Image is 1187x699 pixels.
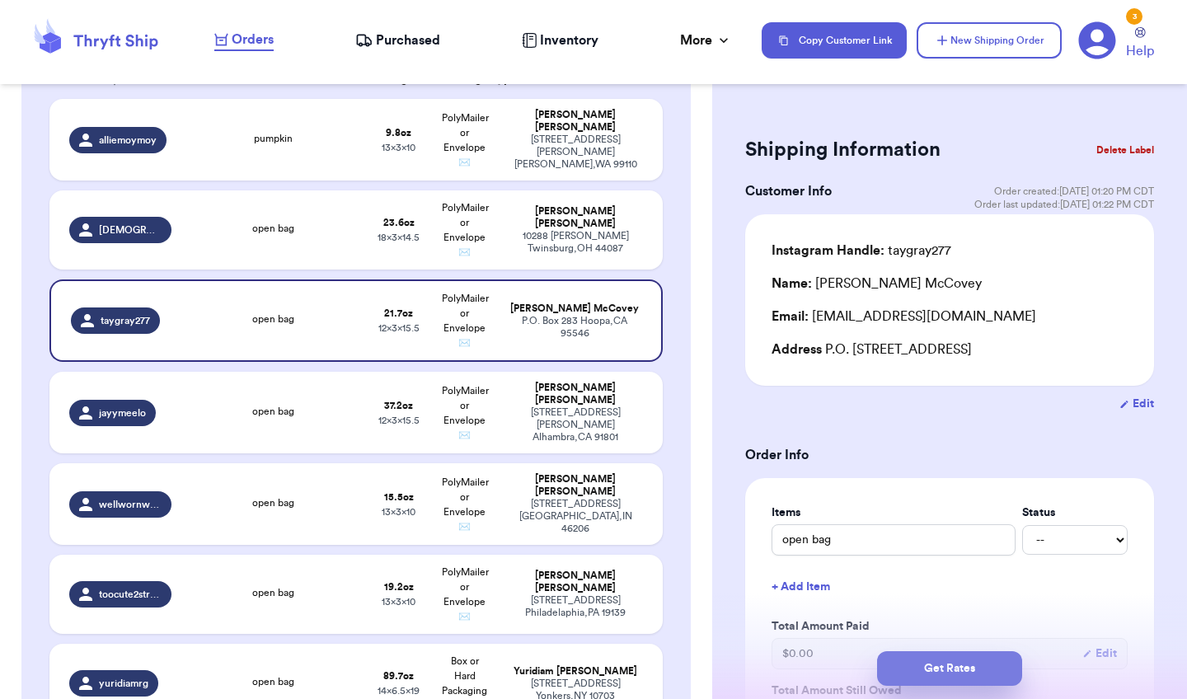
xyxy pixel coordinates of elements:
strong: 19.2 oz [384,582,414,592]
h2: Shipping Information [745,137,941,163]
div: [EMAIL_ADDRESS][DOMAIN_NAME] [772,307,1128,326]
strong: 89.7 oz [383,671,414,681]
div: taygray277 [772,241,951,260]
div: [PERSON_NAME] [PERSON_NAME] [508,473,643,498]
div: P.O. Box 283 Hoopa , CA 95546 [508,315,641,340]
div: More [680,30,732,50]
button: Get Rates [877,651,1022,686]
div: [PERSON_NAME] [PERSON_NAME] [508,109,643,134]
span: Orders [232,30,274,49]
a: Purchased [355,30,440,50]
div: [PERSON_NAME] [PERSON_NAME] [508,382,643,406]
div: [PERSON_NAME] McCovey [772,274,982,293]
span: open bag [252,223,294,233]
div: 10288 [PERSON_NAME] Twinsburg , OH 44087 [508,230,643,255]
span: Name: [772,277,812,290]
div: 3 [1126,8,1142,25]
span: 13 x 3 x 10 [382,143,415,152]
strong: 21.7 oz [384,308,413,318]
span: yuridiamrg [99,677,148,690]
span: Help [1126,41,1154,61]
span: PolyMailer or Envelope ✉️ [442,567,489,622]
a: Orders [214,30,274,51]
span: Instagram Handle: [772,244,884,257]
span: open bag [252,677,294,687]
div: P.O. [STREET_ADDRESS] [772,340,1128,359]
span: [DEMOGRAPHIC_DATA] [99,223,162,237]
strong: 9.8 oz [386,128,411,138]
strong: 23.6 oz [383,218,415,228]
span: taygray277 [101,314,150,327]
div: [STREET_ADDRESS] Philadelaphia , PA 19139 [508,594,643,619]
span: 12 x 3 x 15.5 [378,415,420,425]
span: open bag [252,588,294,598]
label: Items [772,504,1016,521]
button: + Add Item [765,569,1134,605]
div: [PERSON_NAME] McCovey [508,303,641,315]
strong: 37.2 oz [384,401,413,410]
span: toocute2stress [99,588,162,601]
span: 13 x 3 x 10 [382,507,415,517]
span: wellwornwallace [99,498,162,511]
div: [PERSON_NAME] [PERSON_NAME] [508,205,643,230]
h3: Customer Info [745,181,832,201]
label: Status [1022,504,1128,521]
button: New Shipping Order [917,22,1062,59]
span: Order created: [DATE] 01:20 PM CDT [994,185,1154,198]
a: Help [1126,27,1154,61]
span: 18 x 3 x 14.5 [378,232,420,242]
span: PolyMailer or Envelope ✉️ [442,293,489,348]
a: Inventory [522,30,598,50]
span: jayymeelo [99,406,146,420]
span: PolyMailer or Envelope ✉️ [442,386,489,440]
span: Order last updated: [DATE] 01:22 PM CDT [974,198,1154,211]
a: 3 [1078,21,1116,59]
label: Total Amount Paid [772,618,1128,635]
span: 14 x 6.5 x 19 [378,686,420,696]
div: Yuridiam [PERSON_NAME] [508,665,643,678]
span: Purchased [376,30,440,50]
span: Email: [772,310,809,323]
div: [PERSON_NAME] [PERSON_NAME] [508,570,643,594]
button: Copy Customer Link [762,22,907,59]
div: [STREET_ADDRESS][PERSON_NAME] [PERSON_NAME] , WA 99110 [508,134,643,171]
span: Address [772,343,822,356]
h3: Order Info [745,445,1154,465]
span: open bag [252,314,294,324]
span: 13 x 3 x 10 [382,597,415,607]
span: pumpkin [254,134,293,143]
span: PolyMailer or Envelope ✉️ [442,203,489,257]
span: open bag [252,498,294,508]
span: open bag [252,406,294,416]
button: Edit [1119,396,1154,412]
span: alliemoymoy [99,134,157,147]
span: Inventory [540,30,598,50]
div: [STREET_ADDRESS] [GEOGRAPHIC_DATA] , IN 46206 [508,498,643,535]
span: PolyMailer or Envelope ✉️ [442,477,489,532]
button: Delete Label [1090,132,1161,168]
span: 12 x 3 x 15.5 [378,323,420,333]
strong: 15.5 oz [384,492,414,502]
div: [STREET_ADDRESS][PERSON_NAME] Alhambra , CA 91801 [508,406,643,443]
span: PolyMailer or Envelope ✉️ [442,113,489,167]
